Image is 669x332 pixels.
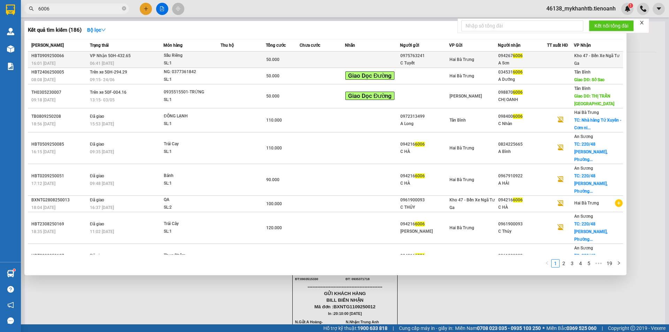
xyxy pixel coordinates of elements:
[164,252,216,260] div: Thực Phẩm
[498,76,547,83] div: A Dưỡng
[574,253,608,273] span: TC: 220/48 [PERSON_NAME], Phường...
[498,196,547,204] div: 094216
[164,172,216,180] div: Bánh
[585,259,593,268] li: 5
[498,69,547,76] div: 034531
[545,261,549,265] span: left
[574,201,599,206] span: Hai Bà Trưng
[498,43,521,48] span: Người nhận
[31,122,55,126] span: 18:56 [DATE]
[400,221,449,228] div: 094216
[400,43,419,48] span: Người gửi
[605,260,614,267] a: 19
[31,43,64,48] span: [PERSON_NAME]
[560,260,568,267] a: 2
[31,28,102,46] span: BXNTG1109250012 -
[574,173,608,194] span: TC: 220/48 [PERSON_NAME], Phường...
[617,261,621,265] span: right
[400,196,449,204] div: 0961900093
[498,252,547,260] div: 0961900093
[574,118,621,130] span: TC: Nhà hàng Tứ Xuyên - Cơm ni...
[574,53,620,66] span: Kho 47 - Bến Xe Ngã Tư Ga
[90,98,115,102] span: 13:15 - 03/05
[574,70,591,75] span: Tân Bình
[449,74,474,78] span: Hai Bà Trưng
[7,50,81,88] strong: Nhận:
[31,181,55,186] span: 17:12 [DATE]
[266,118,282,123] span: 110.000
[7,317,14,324] span: message
[31,77,55,82] span: 08:08 [DATE]
[498,120,547,128] div: C Nhàn
[498,228,547,235] div: C Thủy
[568,259,576,268] li: 3
[543,259,551,268] li: Previous Page
[498,204,547,211] div: C HÀ
[574,86,591,91] span: Tân Bình
[585,260,593,267] a: 5
[163,43,183,48] span: Món hàng
[415,142,425,147] span: 6006
[594,22,628,30] span: Kết nối tổng đài
[7,63,14,70] img: solution-icon
[574,94,614,106] span: Giao DĐ: THỊ TRẤN [GEOGRAPHIC_DATA]
[90,173,104,178] span: Đã giao
[449,225,474,230] span: Hai Bà Trưng
[31,4,92,19] span: Kho 47 - Bến Xe Ngã Tư Ga
[266,146,282,150] span: 110.000
[449,57,474,62] span: Hai Bà Trưng
[164,196,216,204] div: QA
[31,172,88,180] div: HBT0209250051
[639,20,644,25] span: close
[345,43,355,48] span: Nhãn
[400,148,449,155] div: C HÀ
[498,148,547,155] div: A Bình
[29,6,34,11] span: search
[498,221,547,228] div: 0961900093
[164,113,216,120] div: ĐÔNG LẠNH
[498,172,547,180] div: 0967910922
[449,118,466,123] span: Tân Bình
[164,140,216,148] div: Trái Cay
[574,110,599,115] span: Hai Bà Trưng
[90,222,104,226] span: Đã giao
[31,69,88,76] div: HBT2406250005
[577,260,584,267] a: 4
[164,76,216,84] div: SL: 1
[400,180,449,187] div: C HÀ
[31,34,102,46] span: 46138_mykhanhtb.tienoanh - In:
[90,122,114,126] span: 15:53 [DATE]
[28,26,82,34] h3: Kết quả tìm kiếm ( 186 )
[90,149,114,154] span: 09:35 [DATE]
[164,228,216,236] div: SL: 1
[345,92,394,100] span: Giao Dọc Đường
[551,259,560,268] li: 1
[574,77,605,82] span: Giao DĐ: Sở Sao
[400,141,449,148] div: 094216
[266,201,282,206] span: 100.000
[7,302,14,308] span: notification
[90,198,104,202] span: Đã giao
[90,114,104,119] span: Đã giao
[513,70,523,75] span: 6006
[513,198,523,202] span: 6006
[513,90,523,95] span: 6006
[461,20,583,31] input: Nhập số tổng đài
[90,229,114,234] span: 11:02 [DATE]
[122,6,126,12] span: close-circle
[31,205,55,210] span: 18:04 [DATE]
[7,286,14,293] span: question-circle
[574,134,593,139] span: An Sương
[164,52,216,60] div: Sầu Riêng
[31,52,88,60] div: HBT0909250066
[400,204,449,211] div: C THỦY
[90,70,127,75] span: Trên xe 50H-294.29
[593,259,604,268] li: Next 5 Pages
[498,113,547,120] div: 098400
[400,60,449,67] div: C Tuyết
[345,71,394,80] span: Giao Dọc Đường
[498,60,547,67] div: A Sơn
[90,61,114,66] span: 06:41 [DATE]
